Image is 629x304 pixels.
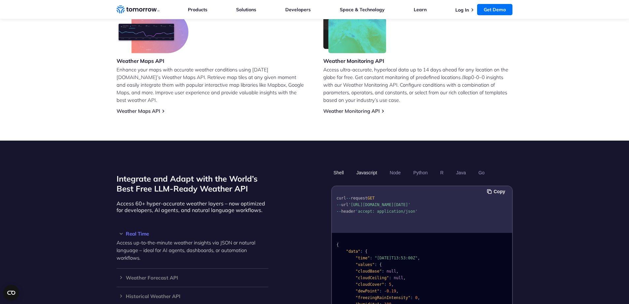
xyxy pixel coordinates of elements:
[396,289,398,293] span: ,
[336,209,341,214] span: --
[360,249,363,254] span: :
[476,167,487,178] button: Go
[477,4,512,15] a: Get Demo
[341,202,348,207] span: url
[391,282,394,287] span: ,
[384,282,386,287] span: :
[386,269,396,274] span: null
[415,295,417,300] span: 0
[355,289,379,293] span: "dewPoint"
[117,5,159,15] a: Home link
[382,269,384,274] span: :
[354,167,379,178] button: Javascript
[355,262,374,267] span: "values"
[188,7,207,13] a: Products
[417,256,420,260] span: ,
[374,256,417,260] span: "[DATE]T13:53:00Z"
[346,249,360,254] span: "data"
[355,295,410,300] span: "freezingRainIntensity"
[370,256,372,260] span: :
[396,269,398,274] span: ,
[117,174,268,194] h2: Integrate and Adapt with the World’s Best Free LLM-Ready Weather API
[340,7,385,13] a: Space & Technology
[367,196,374,200] span: GET
[117,57,189,65] h3: Weather Maps API
[389,282,391,287] span: 5
[355,282,384,287] span: "cloudCover"
[285,7,311,13] a: Developers
[346,196,350,200] span: --
[336,242,339,247] span: {
[487,188,507,195] button: Copy
[117,231,268,236] h3: Real Time
[386,289,396,293] span: 0.19
[117,275,268,280] h3: Weather Forecast API
[117,108,160,114] a: Weather Maps API
[355,209,417,214] span: 'accept: application/json'
[389,276,391,280] span: :
[117,294,268,299] h3: Historical Weather API
[455,7,469,13] a: Log In
[336,196,346,200] span: curl
[384,289,386,293] span: -
[403,276,405,280] span: ,
[323,66,513,104] p: Access ultra-accurate, hyperlocal data up to 14 days ahead for any location on the globe for free...
[379,289,382,293] span: :
[323,57,387,65] h3: Weather Monitoring API
[117,200,268,213] p: Access 60+ hyper-accurate weather layers – now optimized for developers, AI agents, and natural l...
[355,256,369,260] span: "time"
[394,276,403,280] span: null
[336,202,341,207] span: --
[387,167,403,178] button: Node
[379,262,382,267] span: {
[365,249,367,254] span: {
[236,7,256,13] a: Solutions
[374,262,377,267] span: :
[410,295,412,300] span: :
[355,276,389,280] span: "cloudCeiling"
[341,209,355,214] span: header
[351,196,367,200] span: request
[355,269,381,274] span: "cloudBase"
[414,7,427,13] a: Learn
[417,295,420,300] span: ,
[454,167,468,178] button: Java
[3,285,19,301] button: Open CMP widget
[117,66,306,104] p: Enhance your maps with accurate weather conditions using [DATE][DOMAIN_NAME]’s Weather Maps API. ...
[323,108,380,114] a: Weather Monitoring API
[117,239,268,262] p: Access up-to-the-minute weather insights via JSON or natural language – ideal for AI agents, dash...
[438,167,446,178] button: R
[348,202,410,207] span: '[URL][DOMAIN_NAME][DATE]'
[331,167,346,178] button: Shell
[411,167,430,178] button: Python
